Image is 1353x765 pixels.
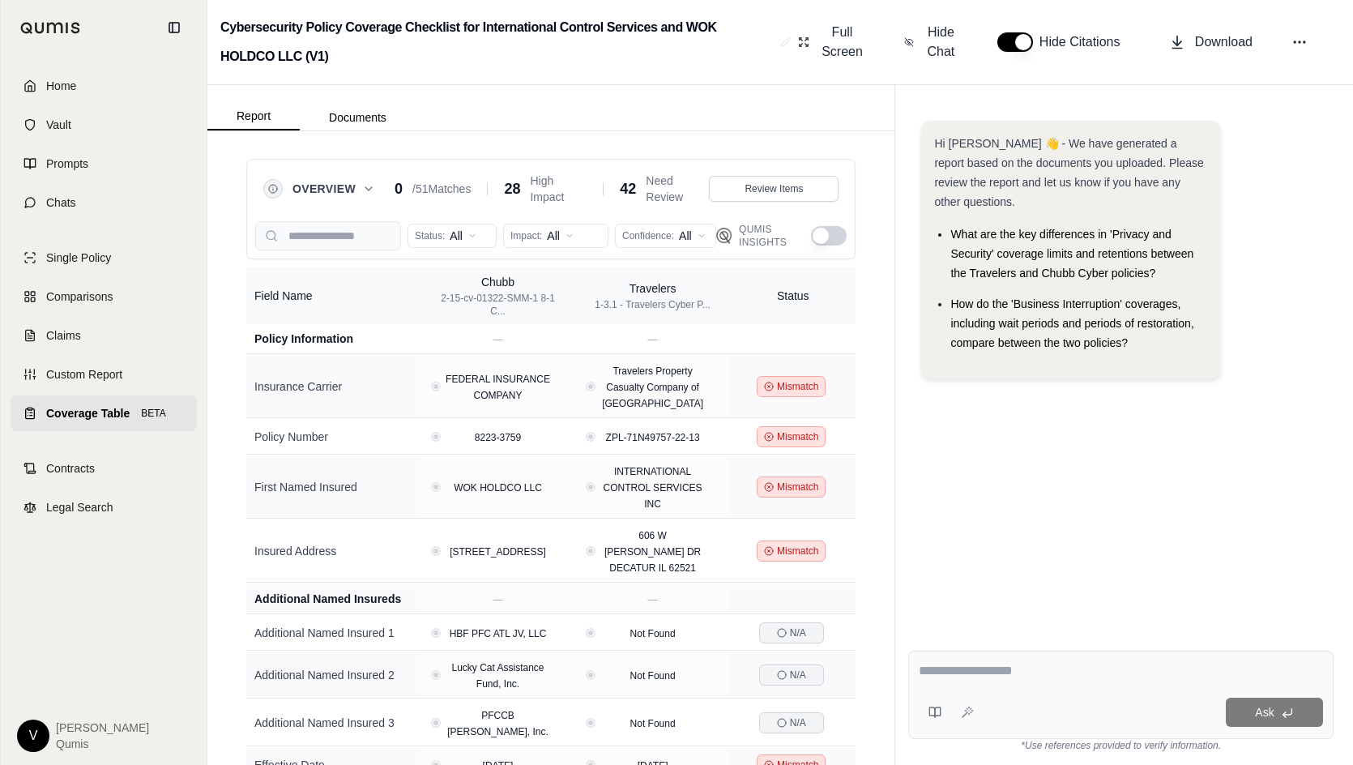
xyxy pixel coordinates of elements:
div: Insurance Carrier [254,378,412,395]
span: HBF PFC ATL JV, LLC [450,628,547,639]
span: — [493,334,503,345]
span: Not Found [630,718,676,729]
div: Additional Named Insured 2 [254,667,412,683]
button: Status:All [408,224,497,248]
span: Qumis Insights [739,223,805,249]
button: Hide Chat [898,16,965,68]
span: What are the key differences in 'Privacy and Security' coverage limits and retentions between the... [950,228,1193,280]
span: BETA [136,405,170,421]
button: Report [207,103,300,130]
div: V [17,720,49,752]
img: Qumis Logo [716,228,732,244]
span: Status: [415,229,445,242]
span: Qumis [56,736,149,752]
button: Review Items [709,176,839,202]
span: N/A [790,669,806,682]
img: Qumis Logo [20,22,81,34]
span: Mismatch [777,430,818,443]
span: 8223-3759 [475,432,521,443]
span: ZPL-71N49757-22-13 [606,432,700,443]
span: Hide Citations [1039,32,1130,52]
div: 2-15-cv-01322-SMM-1 8-1 C... [435,292,561,318]
span: Overview [292,181,356,197]
div: Policy Information [254,331,412,347]
button: Documents [300,105,416,130]
span: How do the 'Business Interruption' coverages, including wait periods and periods of restoration, ... [950,297,1193,349]
span: [PERSON_NAME] [56,720,149,736]
span: All [679,228,692,244]
span: 42 [620,177,636,200]
span: Full Screen [819,23,865,62]
span: N/A [790,716,806,729]
span: — [648,594,658,605]
button: Full Screen [792,16,872,68]
div: Additional Named Insured 1 [254,625,412,641]
a: Single Policy [11,240,197,276]
button: View confidence details [588,720,593,725]
span: All [450,228,463,244]
div: 1-3.1 - Travelers Cyber P... [595,298,711,311]
span: WOK HOLDCO LLC [454,482,542,494]
button: View confidence details [433,384,438,389]
span: Hide Chat [924,23,958,62]
a: Comparisons [11,279,197,314]
a: Claims [11,318,197,353]
button: View confidence details [588,549,593,553]
button: View confidence details [433,434,438,439]
div: *Use references provided to verify information. [908,739,1334,752]
a: Prompts [11,146,197,182]
button: View confidence details [433,720,438,725]
span: Travelers Property Casualty Company of [GEOGRAPHIC_DATA] [602,365,703,409]
span: Chats [46,194,76,211]
div: Chubb [435,274,561,290]
span: 28 [504,177,520,200]
span: Ask [1255,706,1274,719]
button: Confidence:All [615,224,716,248]
div: Policy Number [254,429,412,445]
span: [STREET_ADDRESS] [450,546,546,558]
span: Single Policy [46,250,111,266]
span: Mismatch [777,545,818,558]
button: View confidence details [588,630,593,635]
button: Ask [1226,698,1323,727]
span: PFCCB [PERSON_NAME], Inc. [447,710,548,737]
th: Status [730,267,856,324]
span: Need Review [646,173,709,205]
span: Prompts [46,156,88,172]
button: View confidence details [588,673,593,677]
th: Field Name [246,267,420,324]
a: Home [11,68,197,104]
span: All [547,228,560,244]
button: View confidence details [433,485,438,489]
button: View confidence details [433,549,438,553]
span: Confidence: [622,229,674,242]
button: View confidence details [588,485,593,489]
a: Chats [11,185,197,220]
a: Custom Report [11,357,197,392]
button: View confidence details [433,673,438,677]
button: Download [1163,26,1259,58]
span: Impact: [510,229,542,242]
div: Additional Named Insureds [254,591,412,607]
a: Contracts [11,451,197,486]
button: Impact:All [503,224,608,248]
span: Hi [PERSON_NAME] 👋 - We have generated a report based on the documents you uploaded. Please revie... [934,137,1203,208]
span: — [648,334,658,345]
div: Additional Named Insured 3 [254,715,412,731]
a: Legal Search [11,489,197,525]
span: N/A [790,626,806,639]
span: Claims [46,327,81,344]
a: Coverage TableBETA [11,395,197,431]
span: Legal Search [46,499,113,515]
h2: Cybersecurity Policy Coverage Checklist for International Control Services and WOK HOLDCO LLC (V1) [220,13,774,71]
span: Vault [46,117,71,133]
button: View confidence details [588,434,593,439]
span: INTERNATIONAL CONTROL SERVICES INC [604,466,702,510]
a: Vault [11,107,197,143]
span: Not Found [630,670,676,682]
button: View confidence details [588,384,593,389]
span: 0 [395,177,403,200]
div: First Named Insured [254,479,412,495]
span: Download [1195,32,1253,52]
button: View confidence details [433,630,438,635]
